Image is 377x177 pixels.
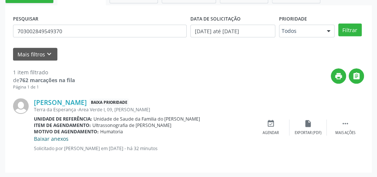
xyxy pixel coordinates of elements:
[100,128,123,135] span: Humatoria
[13,25,187,37] input: Nome, CNS
[34,116,92,122] b: Unidade de referência:
[19,77,75,84] strong: 762 marcações na fila
[13,13,38,25] label: PESQUISAR
[295,130,321,136] div: Exportar (PDF)
[13,76,75,84] div: de
[94,116,200,122] span: Unidade de Saude da Familia do [PERSON_NAME]
[92,122,171,128] span: Ultrassonografia de [PERSON_NAME]
[13,68,75,76] div: 1 item filtrado
[34,145,252,152] p: Solicitado por [PERSON_NAME] em [DATE] - há 32 minutos
[34,106,252,113] div: Terra da Esperança -Area Verde I, 09, [PERSON_NAME]
[331,68,346,84] button: print
[267,119,275,128] i: event_available
[335,72,343,80] i: print
[89,99,129,106] span: Baixa Prioridade
[263,130,279,136] div: Agendar
[282,27,319,35] span: Todos
[279,13,307,25] label: Prioridade
[13,48,57,61] button: Mais filtroskeyboard_arrow_down
[349,68,364,84] button: 
[13,84,75,90] div: Página 1 de 1
[190,13,241,25] label: DATA DE SOLICITAÇÃO
[34,128,99,135] b: Motivo de agendamento:
[341,119,349,128] i: 
[304,119,312,128] i: insert_drive_file
[338,24,362,36] button: Filtrar
[335,130,355,136] div: Mais ações
[13,98,29,114] img: img
[190,25,275,37] input: Selecione um intervalo
[45,50,53,58] i: keyboard_arrow_down
[34,135,69,142] a: Baixar anexos
[34,122,91,128] b: Item de agendamento:
[34,98,87,106] a: [PERSON_NAME]
[352,72,361,80] i: 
